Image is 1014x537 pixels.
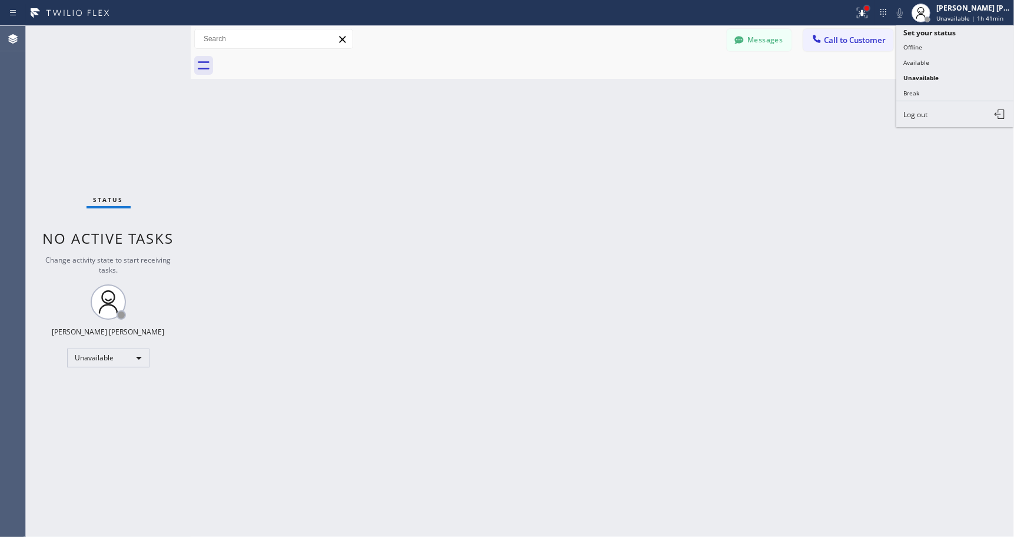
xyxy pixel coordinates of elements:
button: Messages [727,29,792,51]
button: Mute [892,5,908,21]
button: Call to Customer [803,29,893,51]
span: Status [94,195,124,204]
div: Unavailable [67,349,149,367]
span: No active tasks [43,228,174,248]
span: Change activity state to start receiving tasks. [46,255,171,275]
div: [PERSON_NAME] [PERSON_NAME] [936,3,1010,13]
div: [PERSON_NAME] [PERSON_NAME] [52,327,165,337]
input: Search [195,29,353,48]
span: Unavailable | 1h 41min [936,14,1003,22]
span: Call to Customer [824,35,886,45]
